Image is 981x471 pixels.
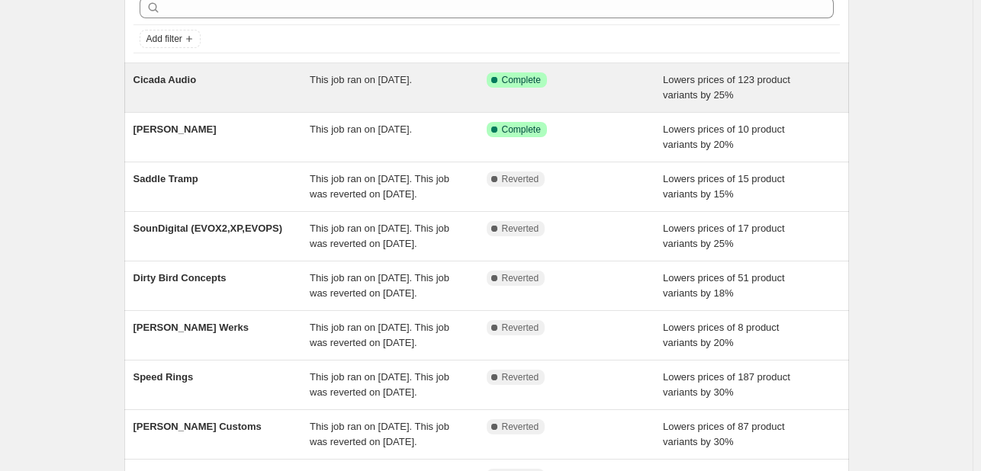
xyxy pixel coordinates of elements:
span: Add filter [146,33,182,45]
span: Dirty Bird Concepts [133,272,227,284]
span: Lowers prices of 123 product variants by 25% [663,74,790,101]
span: SounDigital (EVOX2,XP,EVOPS) [133,223,283,234]
span: Reverted [502,421,539,433]
span: Complete [502,123,541,136]
span: This job ran on [DATE]. [310,123,412,135]
span: Cicada Audio [133,74,197,85]
span: Speed Rings [133,371,194,383]
span: This job ran on [DATE]. This job was reverted on [DATE]. [310,322,449,348]
span: This job ran on [DATE]. [310,74,412,85]
span: Lowers prices of 187 product variants by 30% [663,371,790,398]
span: This job ran on [DATE]. This job was reverted on [DATE]. [310,173,449,200]
span: This job ran on [DATE]. This job was reverted on [DATE]. [310,421,449,447]
span: [PERSON_NAME] [133,123,217,135]
span: Lowers prices of 17 product variants by 25% [663,223,785,249]
span: This job ran on [DATE]. This job was reverted on [DATE]. [310,223,449,249]
span: [PERSON_NAME] Werks [133,322,249,333]
span: Reverted [502,322,539,334]
span: Reverted [502,371,539,383]
span: Lowers prices of 10 product variants by 20% [663,123,785,150]
span: Reverted [502,272,539,284]
span: [PERSON_NAME] Customs [133,421,262,432]
span: Lowers prices of 8 product variants by 20% [663,322,779,348]
span: Lowers prices of 51 product variants by 18% [663,272,785,299]
span: Reverted [502,223,539,235]
span: Reverted [502,173,539,185]
span: This job ran on [DATE]. This job was reverted on [DATE]. [310,371,449,398]
span: Lowers prices of 15 product variants by 15% [663,173,785,200]
span: This job ran on [DATE]. This job was reverted on [DATE]. [310,272,449,299]
span: Complete [502,74,541,86]
button: Add filter [140,30,201,48]
span: Saddle Tramp [133,173,198,184]
span: Lowers prices of 87 product variants by 30% [663,421,785,447]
